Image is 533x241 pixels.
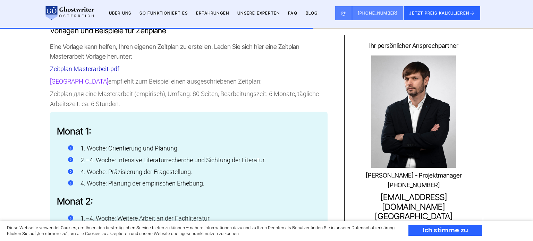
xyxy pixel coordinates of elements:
h2: Monat 1: [57,127,321,136]
a: [PHONE_NUMBER] [349,182,478,189]
span: Eine Vorlage kann helfen, Ihren eigenen Zeitplan zu erstellen. Laden Sie sich hier eine Zeitplan ... [50,43,299,60]
a: [EMAIL_ADDRESS][DOMAIN_NAME][GEOGRAPHIC_DATA] [349,192,478,221]
img: Email [341,10,346,16]
a: [PHONE_NUMBER] [352,6,404,20]
a: FAQ [288,10,297,16]
div: Ich stimme zu [408,225,482,236]
a: Unsere Experten [237,10,280,16]
li: 4. Woche: Präzisierung der Fragestellung. [68,167,321,177]
span: [PHONE_NUMBER] [358,10,398,16]
div: [PERSON_NAME] - Projektmanager [349,172,478,179]
a: [GEOGRAPHIC_DATA] [50,78,108,85]
button: JETZT PREIS KALKULIEREN [404,6,480,20]
a: Über uns [109,10,132,16]
img: Konstantin Steimle [371,55,456,168]
a: BLOG [306,10,318,16]
a: Zeitplan Masterarbeit-pdf [50,65,119,72]
li: 4. Woche: Planung der empirischen Erhebung. [68,179,321,189]
div: Diese Webseite verwendet Cookies, um Ihnen den bestmöglichen Service bieten zu können – nähere In... [7,225,396,237]
p: empfiehlt zum Beispiel einen ausgeschriebenen Zeitplan: [50,77,328,87]
li: 2.–4. Woche: Intensive Literaturrecherche und Sichtung der Literatur. [68,155,321,165]
a: Erfahrungen [196,10,229,16]
li: 1.–4. Woche: Weitere Arbeit an der Fachliteratur. [68,214,321,224]
p: Zeitplan для eine Masterarbeit (empirisch), Umfang: 80 Seiten, Bearbeitungszeit: 6 Monate, täglic... [50,89,328,109]
img: logo wirschreiben [44,6,94,20]
li: 1. Woche: Orientierung und Planung. [68,144,321,154]
a: So funktioniert es [139,10,188,16]
h2: Monat 2: [57,197,321,206]
div: Ihr persönlicher Ansprechpartner [349,42,478,50]
span: Vorlagen und Beispiele für Zeitpläne [50,26,166,35]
